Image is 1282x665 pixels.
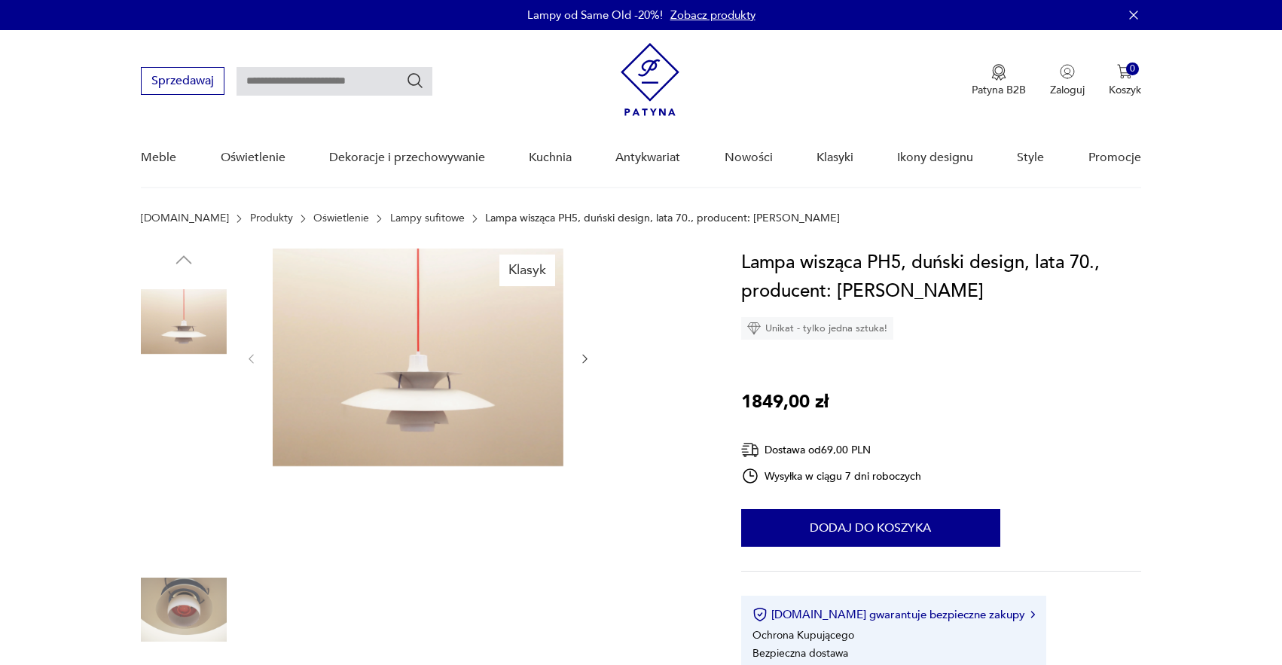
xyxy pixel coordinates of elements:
[741,467,922,485] div: Wysyłka w ciągu 7 dni roboczych
[752,607,768,622] img: Ikona certyfikatu
[1109,83,1141,97] p: Koszyk
[752,607,1035,622] button: [DOMAIN_NAME] gwarantuje bezpieczne zakupy
[141,67,224,95] button: Sprzedawaj
[741,388,829,416] p: 1849,00 zł
[141,375,227,461] img: Zdjęcie produktu Lampa wisząca PH5, duński design, lata 70., producent: Louis Poulsen
[499,255,555,286] div: Klasyk
[141,279,227,365] img: Zdjęcie produktu Lampa wisząca PH5, duński design, lata 70., producent: Louis Poulsen
[406,72,424,90] button: Szukaj
[1050,64,1085,97] button: Zaloguj
[752,646,848,660] li: Bezpieczna dostawa
[741,249,1141,306] h1: Lampa wisząca PH5, duński design, lata 70., producent: [PERSON_NAME]
[1050,83,1085,97] p: Zaloguj
[1088,129,1141,187] a: Promocje
[529,129,572,187] a: Kuchnia
[141,212,229,224] a: [DOMAIN_NAME]
[485,212,840,224] p: Lampa wisząca PH5, duński design, lata 70., producent: [PERSON_NAME]
[141,471,227,557] img: Zdjęcie produktu Lampa wisząca PH5, duński design, lata 70., producent: Louis Poulsen
[1030,611,1035,618] img: Ikona strzałki w prawo
[313,212,369,224] a: Oświetlenie
[250,212,293,224] a: Produkty
[329,129,485,187] a: Dekoracje i przechowywanie
[141,77,224,87] a: Sprzedawaj
[141,567,227,653] img: Zdjęcie produktu Lampa wisząca PH5, duński design, lata 70., producent: Louis Poulsen
[527,8,663,23] p: Lampy od Same Old -20%!
[1060,64,1075,79] img: Ikonka użytkownika
[1126,63,1139,75] div: 0
[725,129,773,187] a: Nowości
[972,64,1026,97] button: Patyna B2B
[221,129,285,187] a: Oświetlenie
[991,64,1006,81] img: Ikona medalu
[390,212,465,224] a: Lampy sufitowe
[972,83,1026,97] p: Patyna B2B
[273,249,563,466] img: Zdjęcie produktu Lampa wisząca PH5, duński design, lata 70., producent: Louis Poulsen
[747,322,761,335] img: Ikona diamentu
[1109,64,1141,97] button: 0Koszyk
[1117,64,1132,79] img: Ikona koszyka
[752,628,854,642] li: Ochrona Kupującego
[972,64,1026,97] a: Ikona medaluPatyna B2B
[741,509,1000,547] button: Dodaj do koszyka
[741,441,759,459] img: Ikona dostawy
[897,129,973,187] a: Ikony designu
[741,441,922,459] div: Dostawa od 69,00 PLN
[817,129,853,187] a: Klasyki
[141,129,176,187] a: Meble
[621,43,679,116] img: Patyna - sklep z meblami i dekoracjami vintage
[741,317,893,340] div: Unikat - tylko jedna sztuka!
[615,129,680,187] a: Antykwariat
[670,8,755,23] a: Zobacz produkty
[1017,129,1044,187] a: Style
